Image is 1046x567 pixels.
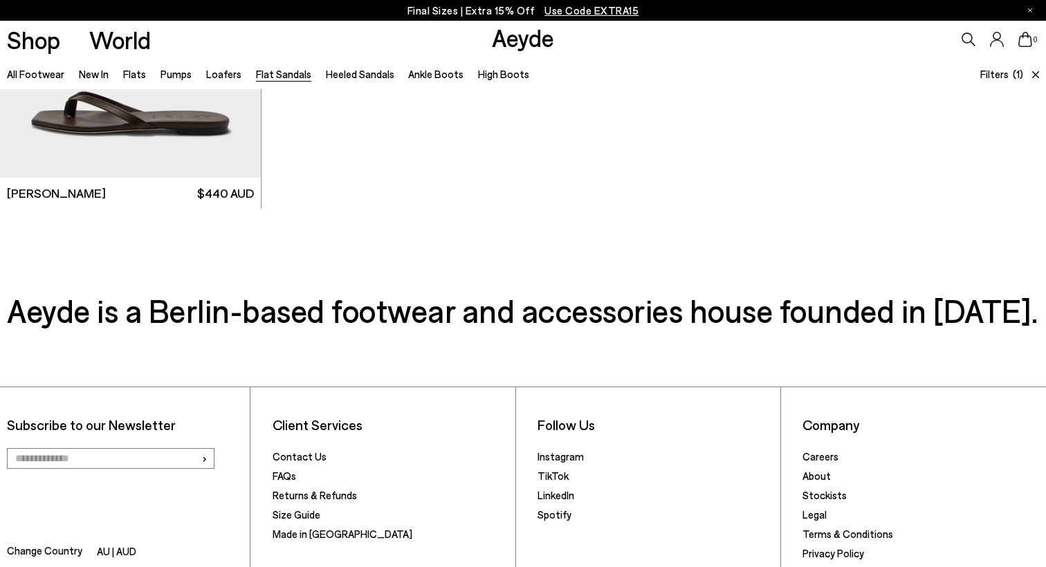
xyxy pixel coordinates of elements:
a: FAQs [273,470,296,482]
a: Privacy Policy [802,547,864,559]
a: Shop [7,28,60,52]
span: › [201,448,208,468]
a: Flats [123,68,146,80]
h3: Aeyde is a Berlin-based footwear and accessories house founded in [DATE]. [7,291,1038,329]
li: AU | AUD [97,543,136,562]
a: High Boots [478,68,529,80]
li: Client Services [273,416,508,434]
a: Instagram [538,450,584,463]
a: 0 [1018,32,1032,47]
a: Spotify [538,508,571,521]
a: Aeyde [492,23,554,52]
a: LinkedIn [538,489,574,501]
a: TikTok [538,470,569,482]
a: Made in [GEOGRAPHIC_DATA] [273,528,412,540]
a: Flat Sandals [256,68,311,80]
a: Pumps [160,68,192,80]
span: Navigate to /collections/ss25-final-sizes [544,4,639,17]
a: All Footwear [7,68,64,80]
p: Subscribe to our Newsletter [7,416,243,434]
li: Follow Us [538,416,773,434]
a: Returns & Refunds [273,489,357,501]
a: Stockists [802,489,847,501]
span: 0 [1032,36,1039,44]
a: Loafers [206,68,241,80]
a: Size Guide [273,508,320,521]
span: [PERSON_NAME] [7,185,106,202]
a: Contact Us [273,450,327,463]
a: New In [79,68,109,80]
a: Terms & Conditions [802,528,893,540]
a: World [89,28,151,52]
p: Final Sizes | Extra 15% Off [407,2,639,19]
span: (1) [1013,66,1023,82]
a: Heeled Sandals [326,68,394,80]
a: About [802,470,831,482]
span: Filters [980,68,1009,80]
li: Company [802,416,1039,434]
a: Careers [802,450,838,463]
span: Change Country [7,542,82,562]
a: Legal [802,508,827,521]
a: Ankle Boots [408,68,464,80]
span: $440 AUD [197,185,254,202]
